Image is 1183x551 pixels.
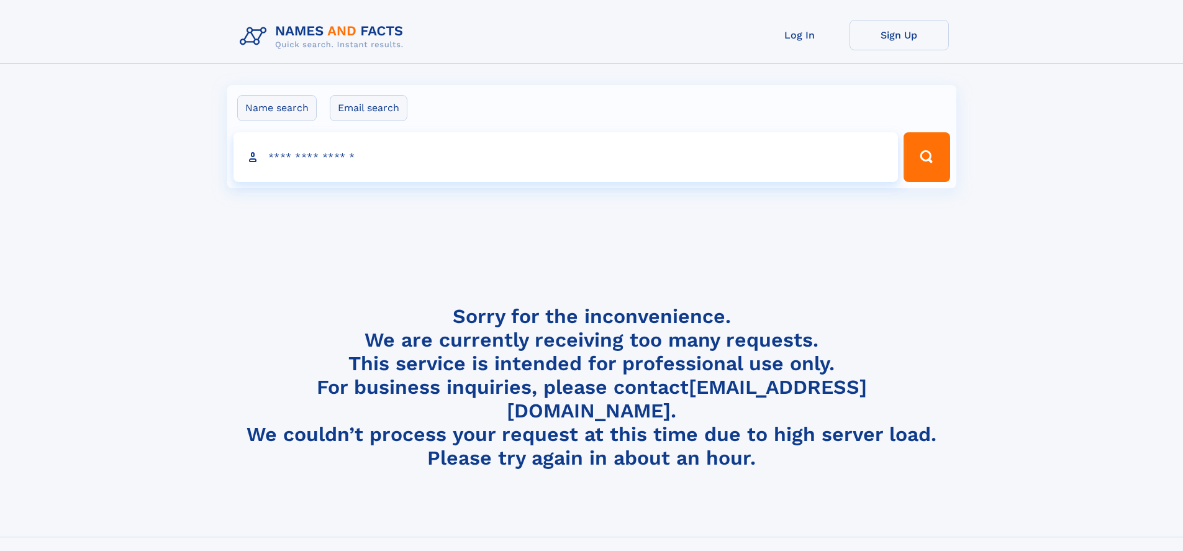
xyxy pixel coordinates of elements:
[237,95,317,121] label: Name search
[233,132,899,182] input: search input
[330,95,407,121] label: Email search
[750,20,850,50] a: Log In
[235,20,414,53] img: Logo Names and Facts
[904,132,950,182] button: Search Button
[850,20,949,50] a: Sign Up
[507,375,867,422] a: [EMAIL_ADDRESS][DOMAIN_NAME]
[235,304,949,470] h4: Sorry for the inconvenience. We are currently receiving too many requests. This service is intend...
